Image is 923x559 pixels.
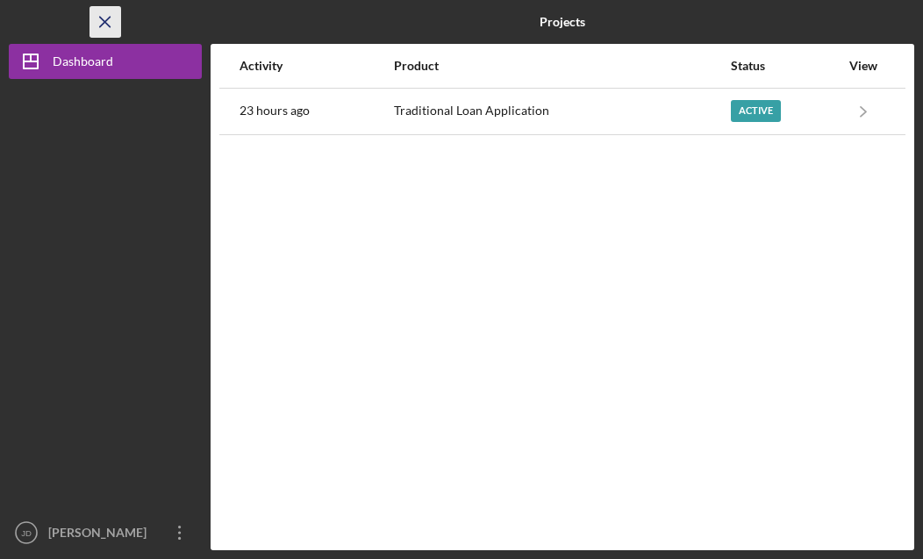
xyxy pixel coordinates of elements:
[240,104,310,118] time: 2025-09-03 18:21
[394,59,729,73] div: Product
[240,59,392,73] div: Activity
[731,59,841,73] div: Status
[540,15,585,29] b: Projects
[841,59,885,73] div: View
[9,515,202,550] button: JD[PERSON_NAME]
[731,100,781,122] div: Active
[394,90,729,133] div: Traditional Loan Application
[44,515,158,555] div: [PERSON_NAME]
[21,528,32,538] text: JD
[53,44,113,83] div: Dashboard
[9,44,202,79] button: Dashboard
